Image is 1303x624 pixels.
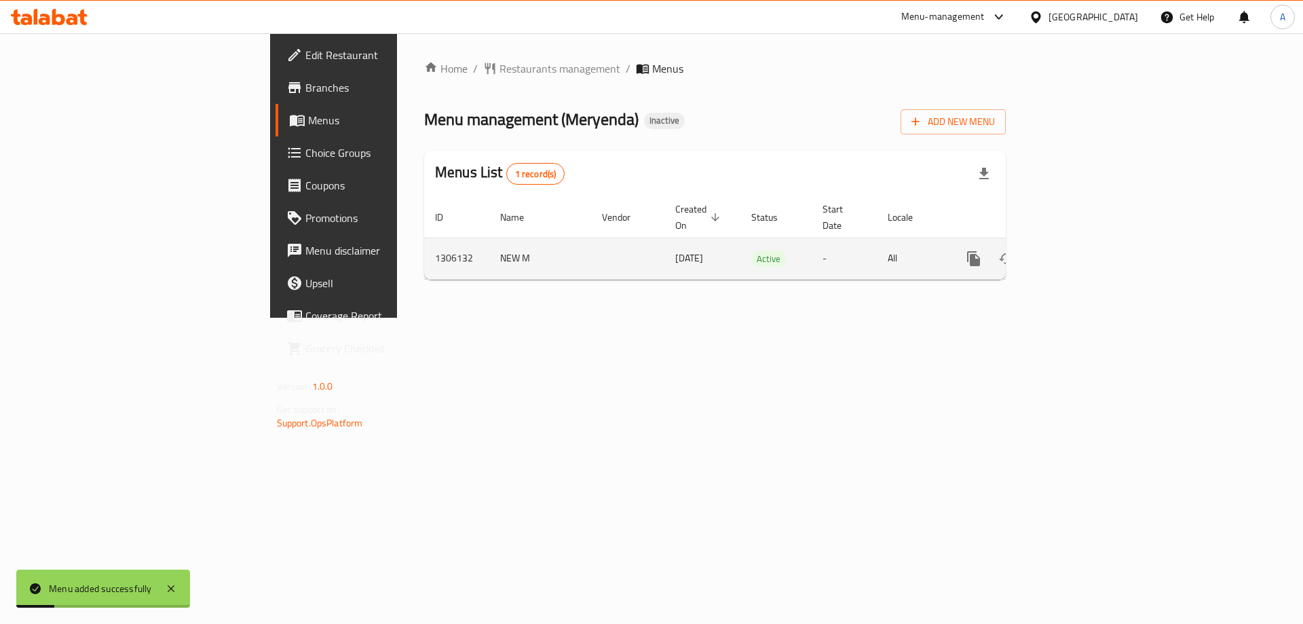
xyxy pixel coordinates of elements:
span: Branches [305,79,477,96]
span: Start Date [823,201,861,234]
span: Name [500,209,542,225]
a: Branches [276,71,488,104]
a: Choice Groups [276,136,488,169]
div: Menu-management [901,9,985,25]
span: Get support on: [277,401,339,418]
span: Created On [675,201,724,234]
a: Grocery Checklist [276,332,488,365]
span: Locale [888,209,930,225]
td: All [877,238,947,279]
span: [DATE] [675,249,703,267]
span: A [1280,10,1285,24]
span: Promotions [305,210,477,226]
span: Menu management ( Meryenda ) [424,104,639,134]
span: Menus [652,60,683,77]
span: Restaurants management [499,60,620,77]
div: Active [751,251,786,267]
div: Export file [968,158,1000,190]
span: 1.0.0 [312,378,333,395]
span: Vendor [602,209,648,225]
h2: Menus List [435,162,565,185]
div: [GEOGRAPHIC_DATA] [1049,10,1138,24]
span: Menus [308,112,477,128]
a: Support.OpsPlatform [277,414,363,432]
span: Coupons [305,177,477,194]
th: Actions [947,197,1099,238]
a: Promotions [276,202,488,234]
td: NEW M [489,238,591,279]
span: ID [435,209,461,225]
span: Version: [277,378,310,395]
div: Menu added successfully [49,581,152,596]
span: Inactive [644,115,685,126]
table: enhanced table [424,197,1099,280]
span: Menu disclaimer [305,242,477,259]
a: Coupons [276,169,488,202]
a: Upsell [276,267,488,299]
span: Status [751,209,795,225]
button: Change Status [990,242,1023,275]
div: Total records count [506,163,565,185]
a: Menu disclaimer [276,234,488,267]
span: Grocery Checklist [305,340,477,356]
a: Menus [276,104,488,136]
span: 1 record(s) [507,168,565,181]
a: Restaurants management [483,60,620,77]
a: Coverage Report [276,299,488,332]
span: Choice Groups [305,145,477,161]
span: Coverage Report [305,308,477,324]
li: / [626,60,630,77]
span: Active [751,251,786,267]
button: Add New Menu [901,109,1006,134]
span: Upsell [305,275,477,291]
nav: breadcrumb [424,60,1006,77]
span: Add New Menu [911,113,995,130]
a: Edit Restaurant [276,39,488,71]
div: Inactive [644,113,685,129]
span: Edit Restaurant [305,47,477,63]
td: - [812,238,877,279]
button: more [958,242,990,275]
